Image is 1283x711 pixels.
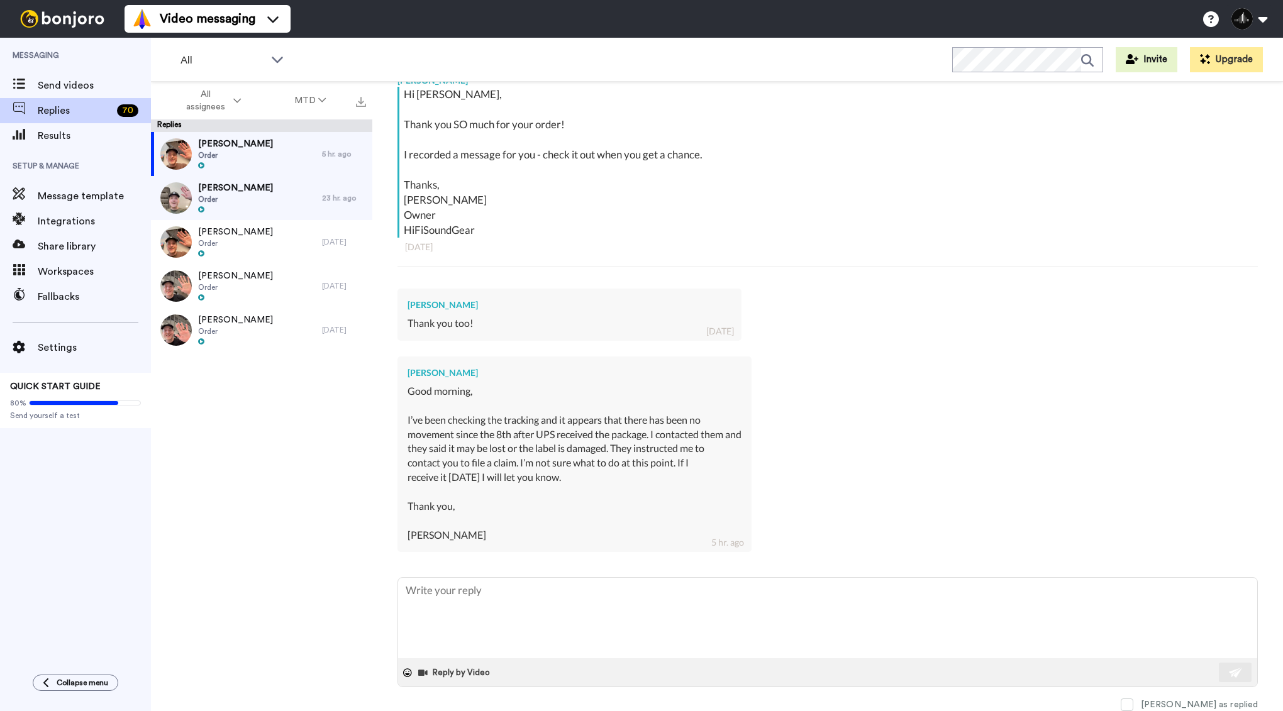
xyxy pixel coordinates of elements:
div: [DATE] [706,325,734,338]
a: [PERSON_NAME]Order[DATE] [151,308,372,352]
img: cf88f0ee-ff97-4733-8529-736ae7a90826-thumb.jpg [160,182,192,214]
div: Hi [PERSON_NAME], Thank you SO much for your order! I recorded a message for you - check it out w... [404,87,1255,238]
img: f707a392-dd45-4e53-96f6-ab8fecb6827a-thumb.jpg [160,314,192,346]
span: [PERSON_NAME] [198,182,273,194]
div: Replies [151,119,372,132]
span: QUICK START GUIDE [10,382,101,391]
img: send-white.svg [1229,668,1243,678]
button: All assignees [153,83,268,118]
div: 5 hr. ago [322,149,366,159]
img: export.svg [356,97,366,107]
span: Order [198,150,273,160]
span: Fallbacks [38,289,151,304]
span: All assignees [180,88,231,113]
a: [PERSON_NAME]Order23 hr. ago [151,176,372,220]
span: 80% [10,398,26,408]
a: [PERSON_NAME]Order[DATE] [151,220,372,264]
div: [PERSON_NAME] as replied [1141,698,1258,711]
span: Message template [38,189,151,204]
span: Order [198,326,273,336]
span: Order [198,194,273,204]
button: Upgrade [1190,47,1263,72]
img: bj-logo-header-white.svg [15,10,109,28]
a: [PERSON_NAME]Order5 hr. ago [151,132,372,176]
div: 23 hr. ago [322,193,366,203]
span: [PERSON_NAME] [198,138,273,150]
span: Workspaces [38,264,151,279]
span: Order [198,282,273,292]
img: a64b7931-1891-4af5-9ec1-e563011aa9d0-thumb.jpg [160,226,192,258]
div: Thank you too! [408,316,731,331]
img: vm-color.svg [132,9,152,29]
span: Share library [38,239,151,254]
div: [PERSON_NAME] [408,367,741,379]
div: 5 hr. ago [711,536,744,549]
div: [DATE] [322,281,366,291]
span: [PERSON_NAME] [198,270,273,282]
span: Integrations [38,214,151,229]
span: Order [198,238,273,248]
span: All [181,53,265,68]
span: Results [38,128,151,143]
button: MTD [268,89,353,112]
img: 2d9b3a63-8810-499b-9b97-3e419722967f-thumb.jpg [160,270,192,302]
span: Send yourself a test [10,411,141,421]
a: [PERSON_NAME]Order[DATE] [151,264,372,308]
span: Send videos [38,78,151,93]
button: Export all results that match these filters now. [352,91,370,110]
div: [DATE] [322,237,366,247]
span: [PERSON_NAME] [198,314,273,326]
div: Good morning, I’ve been checking the tracking and it appears that there has been no movement sinc... [408,384,741,542]
span: [PERSON_NAME] [198,226,273,238]
span: Settings [38,340,151,355]
div: 70 [117,104,138,117]
button: Reply by Video [417,663,494,682]
div: [DATE] [322,325,366,335]
div: [DATE] [405,241,1250,253]
button: Collapse menu [33,675,118,691]
button: Invite [1116,47,1177,72]
img: f7c7495a-b2d0-42e7-916e-3a38916b15ce-thumb.jpg [160,138,192,170]
div: [PERSON_NAME] [408,299,731,311]
span: Collapse menu [57,678,108,688]
span: Video messaging [160,10,255,28]
span: Replies [38,103,112,118]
